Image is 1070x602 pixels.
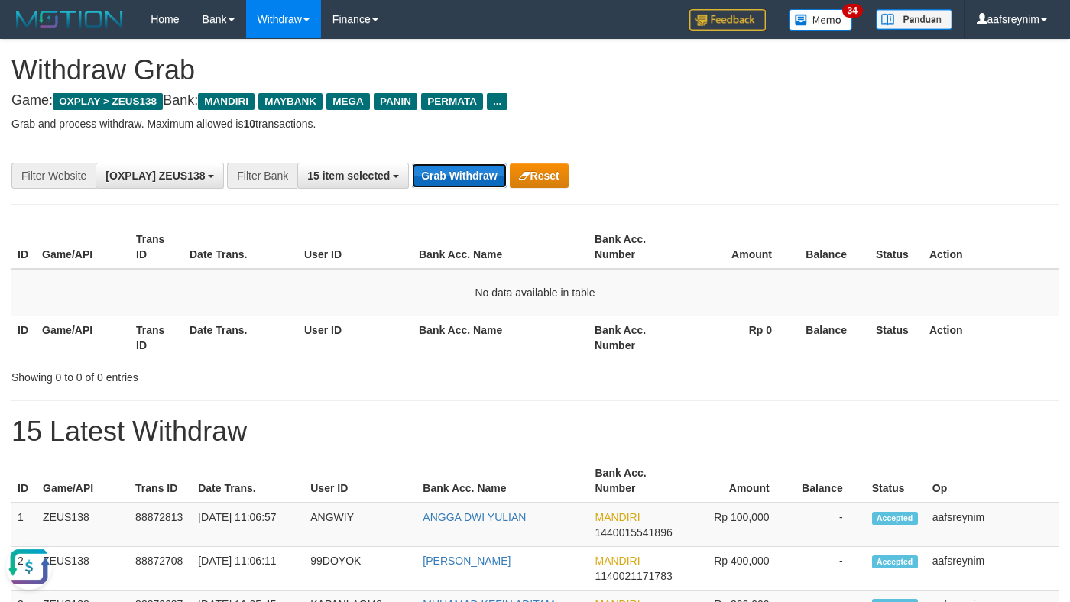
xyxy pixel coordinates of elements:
[298,316,413,359] th: User ID
[872,555,918,568] span: Accepted
[304,459,417,503] th: User ID
[227,163,297,189] div: Filter Bank
[588,459,682,503] th: Bank Acc. Number
[926,547,1059,591] td: aafsreynim
[870,316,923,359] th: Status
[11,163,96,189] div: Filter Website
[130,225,183,269] th: Trans ID
[129,459,192,503] th: Trans ID
[923,316,1059,359] th: Action
[258,93,323,110] span: MAYBANK
[413,225,588,269] th: Bank Acc. Name
[11,269,1059,316] td: No data available in table
[683,503,793,547] td: Rp 100,000
[923,225,1059,269] th: Action
[683,225,795,269] th: Amount
[192,547,304,591] td: [DATE] 11:06:11
[307,170,390,182] span: 15 item selected
[297,163,409,189] button: 15 item selected
[298,225,413,269] th: User ID
[795,316,870,359] th: Balance
[53,93,163,110] span: OXPLAY > ZEUS138
[11,316,36,359] th: ID
[11,459,37,503] th: ID
[926,459,1059,503] th: Op
[872,512,918,525] span: Accepted
[11,225,36,269] th: ID
[595,555,640,567] span: MANDIRI
[11,93,1059,108] h4: Game: Bank:
[192,459,304,503] th: Date Trans.
[588,225,683,269] th: Bank Acc. Number
[421,93,483,110] span: PERMATA
[789,9,853,31] img: Button%20Memo.svg
[36,316,130,359] th: Game/API
[795,225,870,269] th: Balance
[243,118,255,130] strong: 10
[595,526,672,539] span: Copy 1440015541896 to clipboard
[793,459,866,503] th: Balance
[192,503,304,547] td: [DATE] 11:06:57
[926,503,1059,547] td: aafsreynim
[6,6,52,52] button: Open LiveChat chat widget
[793,547,866,591] td: -
[595,570,672,582] span: Copy 1140021171783 to clipboard
[129,547,192,591] td: 88872708
[11,8,128,31] img: MOTION_logo.png
[412,163,506,188] button: Grab Withdraw
[423,555,511,567] a: [PERSON_NAME]
[866,459,926,503] th: Status
[11,364,434,385] div: Showing 0 to 0 of 0 entries
[37,547,129,591] td: ZEUS138
[304,503,417,547] td: ANGWIY
[130,316,183,359] th: Trans ID
[487,93,507,110] span: ...
[129,503,192,547] td: 88872813
[37,503,129,547] td: ZEUS138
[326,93,370,110] span: MEGA
[413,316,588,359] th: Bank Acc. Name
[588,316,683,359] th: Bank Acc. Number
[183,225,298,269] th: Date Trans.
[595,511,640,523] span: MANDIRI
[11,55,1059,86] h1: Withdraw Grab
[510,163,569,188] button: Reset
[36,225,130,269] th: Game/API
[793,503,866,547] td: -
[105,170,205,182] span: [OXPLAY] ZEUS138
[11,416,1059,447] h1: 15 Latest Withdraw
[683,459,793,503] th: Amount
[423,511,526,523] a: ANGGA DWI YULIAN
[11,503,37,547] td: 1
[198,93,255,110] span: MANDIRI
[876,9,952,30] img: panduan.png
[417,459,588,503] th: Bank Acc. Name
[689,9,766,31] img: Feedback.jpg
[683,316,795,359] th: Rp 0
[96,163,224,189] button: [OXPLAY] ZEUS138
[374,93,417,110] span: PANIN
[11,116,1059,131] p: Grab and process withdraw. Maximum allowed is transactions.
[683,547,793,591] td: Rp 400,000
[304,547,417,591] td: 99DOYOK
[37,459,129,503] th: Game/API
[870,225,923,269] th: Status
[183,316,298,359] th: Date Trans.
[842,4,863,18] span: 34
